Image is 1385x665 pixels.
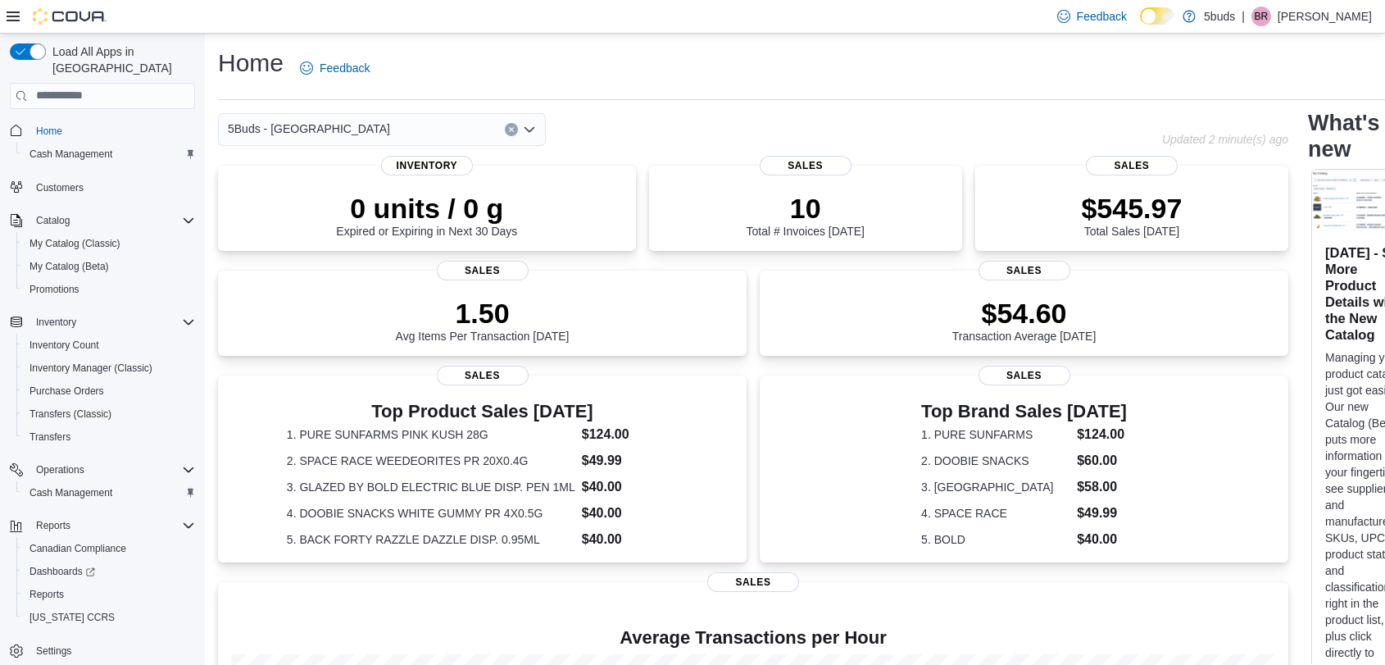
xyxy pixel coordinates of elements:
[921,453,1070,469] dt: 2. DOOBIE SNACKS
[23,404,195,424] span: Transfers (Classic)
[30,385,104,398] span: Purchase Orders
[23,381,195,401] span: Purchase Orders
[1204,7,1235,26] p: 5buds
[287,531,575,548] dt: 5. BACK FORTY RAZZLE DAZZLE DISP. 0.95ML
[952,297,1097,330] p: $54.60
[336,192,517,225] p: 0 units / 0 g
[23,539,195,558] span: Canadian Compliance
[30,516,195,535] span: Reports
[3,175,202,199] button: Customers
[23,381,111,401] a: Purchase Orders
[30,542,126,555] span: Canadian Compliance
[1140,7,1174,25] input: Dark Mode
[979,261,1070,280] span: Sales
[1077,503,1127,523] dd: $49.99
[30,177,195,198] span: Customers
[23,608,195,627] span: Washington CCRS
[30,460,195,480] span: Operations
[36,125,62,138] span: Home
[16,560,202,583] a: Dashboards
[16,255,202,278] button: My Catalog (Beta)
[16,583,202,606] button: Reports
[582,530,678,549] dd: $40.00
[30,121,69,141] a: Home
[582,477,678,497] dd: $40.00
[23,358,195,378] span: Inventory Manager (Classic)
[287,479,575,495] dt: 3. GLAZED BY BOLD ELECTRIC BLUE DISP. PEN 1ML
[30,121,195,141] span: Home
[228,119,390,139] span: 5Buds - [GEOGRAPHIC_DATA]
[1278,7,1372,26] p: [PERSON_NAME]
[523,123,536,136] button: Open list of options
[30,486,112,499] span: Cash Management
[23,562,102,581] a: Dashboards
[1086,156,1178,175] span: Sales
[16,380,202,403] button: Purchase Orders
[3,209,202,232] button: Catalog
[287,453,575,469] dt: 2. SPACE RACE WEEDEORITES PR 20X0.4G
[287,402,678,421] h3: Top Product Sales [DATE]
[3,119,202,143] button: Home
[23,234,127,253] a: My Catalog (Classic)
[921,402,1127,421] h3: Top Brand Sales [DATE]
[707,572,799,592] span: Sales
[16,334,202,357] button: Inventory Count
[16,537,202,560] button: Canadian Compliance
[36,463,84,476] span: Operations
[23,280,195,299] span: Promotions
[1162,133,1288,146] p: Updated 2 minute(s) ago
[23,539,133,558] a: Canadian Compliance
[287,426,575,443] dt: 1. PURE SUNFARMS PINK KUSH 28G
[921,479,1070,495] dt: 3. [GEOGRAPHIC_DATA]
[16,143,202,166] button: Cash Management
[23,562,195,581] span: Dashboards
[16,426,202,449] button: Transfers
[23,483,195,503] span: Cash Management
[3,514,202,537] button: Reports
[16,403,202,426] button: Transfers (Classic)
[23,427,195,447] span: Transfers
[30,339,99,352] span: Inventory Count
[30,148,112,161] span: Cash Management
[3,639,202,663] button: Settings
[36,645,71,658] span: Settings
[23,335,195,355] span: Inventory Count
[287,505,575,522] dt: 4. DOOBIE SNACKS WHITE GUMMY PR 4X0.5G
[381,156,473,175] span: Inventory
[760,156,851,175] span: Sales
[30,211,76,230] button: Catalog
[30,565,95,578] span: Dashboards
[336,192,517,238] div: Expired or Expiring in Next 30 Days
[952,297,1097,343] div: Transaction Average [DATE]
[30,362,152,375] span: Inventory Manager (Classic)
[23,427,77,447] a: Transfers
[36,181,84,194] span: Customers
[16,278,202,301] button: Promotions
[582,451,678,471] dd: $49.99
[746,192,864,225] p: 10
[30,312,195,332] span: Inventory
[1081,192,1182,225] p: $545.97
[1251,7,1271,26] div: Briannen Rubin
[30,312,83,332] button: Inventory
[23,404,118,424] a: Transfers (Classic)
[23,608,121,627] a: [US_STATE] CCRS
[979,366,1070,385] span: Sales
[1308,110,1379,162] h2: What's new
[746,192,864,238] div: Total # Invoices [DATE]
[30,430,70,444] span: Transfers
[582,503,678,523] dd: $40.00
[437,261,529,280] span: Sales
[30,178,90,198] a: Customers
[36,214,70,227] span: Catalog
[921,426,1070,443] dt: 1. PURE SUNFARMS
[582,425,678,444] dd: $124.00
[30,283,79,296] span: Promotions
[23,358,159,378] a: Inventory Manager (Classic)
[1077,451,1127,471] dd: $60.00
[23,280,86,299] a: Promotions
[16,232,202,255] button: My Catalog (Classic)
[30,516,77,535] button: Reports
[23,257,116,276] a: My Catalog (Beta)
[30,211,195,230] span: Catalog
